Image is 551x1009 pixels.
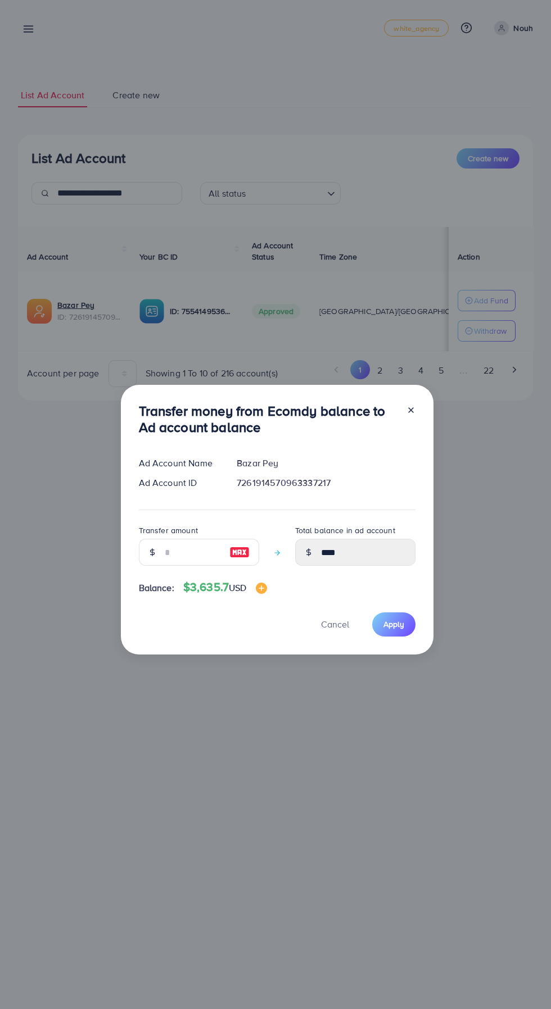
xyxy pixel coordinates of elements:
[307,612,363,637] button: Cancel
[139,525,198,536] label: Transfer amount
[256,583,267,594] img: image
[228,457,424,470] div: Bazar Pey
[139,403,398,435] h3: Transfer money from Ecomdy balance to Ad account balance
[321,618,349,630] span: Cancel
[183,580,267,594] h4: $3,635.7
[295,525,395,536] label: Total balance in ad account
[372,612,415,637] button: Apply
[139,581,174,594] span: Balance:
[229,546,250,559] img: image
[130,457,228,470] div: Ad Account Name
[228,476,424,489] div: 7261914570963337217
[229,581,246,594] span: USD
[130,476,228,489] div: Ad Account ID
[383,619,404,630] span: Apply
